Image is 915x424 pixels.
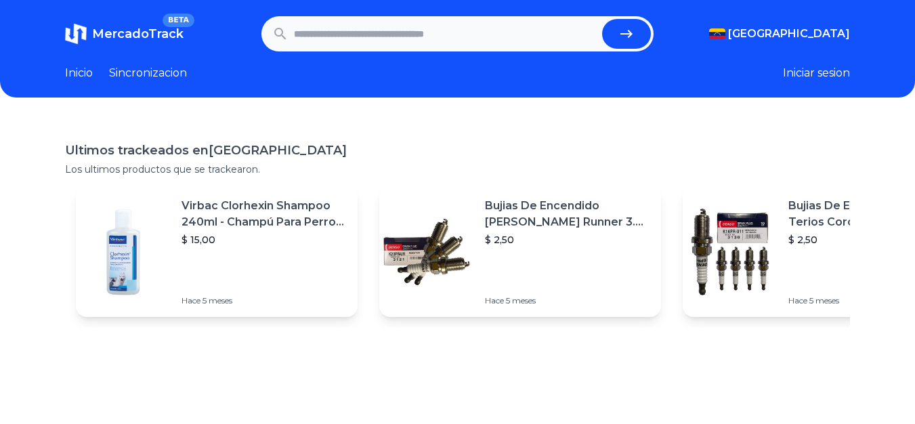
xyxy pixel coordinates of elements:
[65,163,850,176] p: Los ultimos productos que se trackearon.
[728,26,850,42] span: [GEOGRAPHIC_DATA]
[76,187,358,317] a: Featured imageVirbac Clorhexin Shampoo 240ml - Champú Para Perros Y Gatos$ 15,00Hace 5 meses
[485,233,650,247] p: $ 2,50
[65,23,87,45] img: MercadoTrack
[683,205,778,299] img: Featured image
[92,26,184,41] span: MercadoTrack
[485,295,650,306] p: Hace 5 meses
[182,233,347,247] p: $ 15,00
[709,28,725,39] img: Venezuela
[379,187,661,317] a: Featured imageBujias De Encendido [PERSON_NAME] Runner 3.4 Tacoma 3.4 Corolla$ 2,50Hace 5 meses
[485,198,650,230] p: Bujias De Encendido [PERSON_NAME] Runner 3.4 Tacoma 3.4 Corolla
[182,198,347,230] p: Virbac Clorhexin Shampoo 240ml - Champú Para Perros Y Gatos
[163,14,194,27] span: BETA
[65,65,93,81] a: Inicio
[379,205,474,299] img: Featured image
[65,141,850,160] h1: Ultimos trackeados en [GEOGRAPHIC_DATA]
[109,65,187,81] a: Sincronizacion
[65,23,184,45] a: MercadoTrackBETA
[182,295,347,306] p: Hace 5 meses
[783,65,850,81] button: Iniciar sesion
[76,205,171,299] img: Featured image
[709,26,850,42] button: [GEOGRAPHIC_DATA]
